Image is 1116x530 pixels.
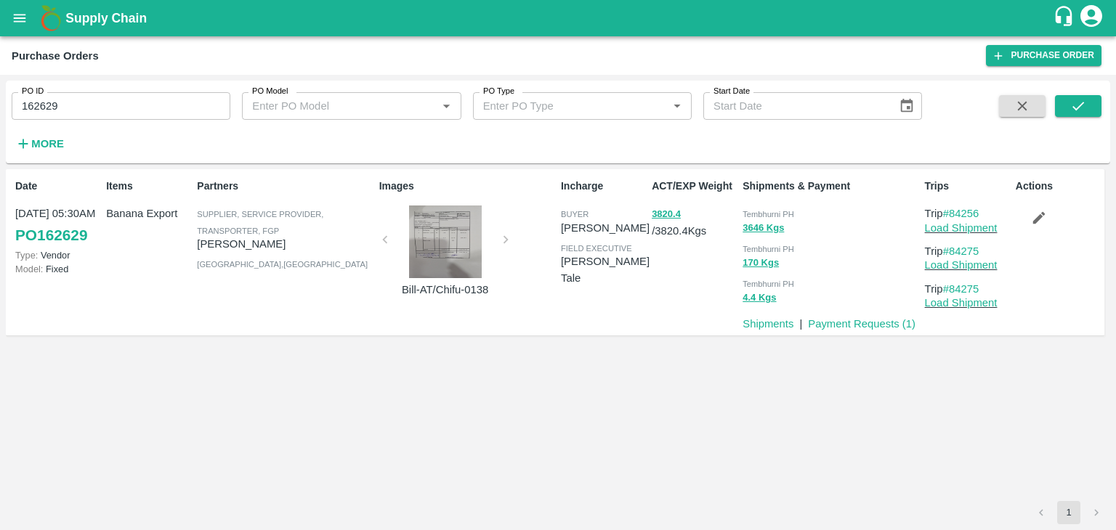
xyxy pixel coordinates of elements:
[15,248,100,262] p: Vendor
[477,97,644,115] input: Enter PO Type
[743,280,794,288] span: Tembhurni PH
[561,253,650,286] p: [PERSON_NAME] Tale
[36,4,65,33] img: logo
[1078,3,1104,33] div: account of current user
[893,92,921,120] button: Choose date
[1016,179,1101,194] p: Actions
[561,244,632,253] span: field executive
[943,245,979,257] a: #84275
[925,179,1010,194] p: Trips
[15,222,87,248] a: PO162629
[743,318,793,330] a: Shipments
[925,297,998,309] a: Load Shipment
[561,210,589,219] span: buyer
[246,97,413,115] input: Enter PO Model
[561,220,650,236] p: [PERSON_NAME]
[12,92,230,120] input: Enter PO ID
[15,262,100,276] p: Fixed
[65,8,1053,28] a: Supply Chain
[943,283,979,295] a: #84275
[652,179,737,194] p: ACT/EXP Weight
[561,179,646,194] p: Incharge
[3,1,36,35] button: open drawer
[197,179,373,194] p: Partners
[31,138,64,150] strong: More
[15,179,100,194] p: Date
[1027,501,1110,524] nav: pagination navigation
[943,208,979,219] a: #84256
[925,243,1010,259] p: Trip
[743,245,794,253] span: Tembhurni PH
[743,220,784,237] button: 3646 Kgs
[743,179,918,194] p: Shipments & Payment
[743,290,776,306] button: 4.4 Kgs
[197,210,323,235] span: Supplier, Service Provider, Transporter, FGP
[15,250,38,261] span: Type:
[652,205,737,239] p: / 3820.4 Kgs
[197,236,373,252] p: [PERSON_NAME]
[15,264,43,274] span: Model:
[703,92,887,120] input: Start Date
[22,86,44,97] label: PO ID
[391,282,500,298] p: Bill-AT/Chifu-0138
[925,259,998,271] a: Load Shipment
[65,11,147,25] b: Supply Chain
[106,205,191,221] p: Banana Export
[808,318,915,330] a: Payment Requests (1)
[252,86,288,97] label: PO Model
[743,255,779,272] button: 170 Kgs
[925,281,1010,297] p: Trip
[668,97,687,115] button: Open
[1053,5,1078,31] div: customer-support
[106,179,191,194] p: Items
[197,260,368,269] span: [GEOGRAPHIC_DATA] , [GEOGRAPHIC_DATA]
[437,97,456,115] button: Open
[1057,501,1080,524] button: page 1
[925,205,1010,221] p: Trip
[12,131,68,156] button: More
[986,45,1101,66] a: Purchase Order
[12,46,99,65] div: Purchase Orders
[713,86,750,97] label: Start Date
[379,179,555,194] p: Images
[483,86,514,97] label: PO Type
[652,206,681,223] button: 3820.4
[793,310,802,332] div: |
[925,222,998,234] a: Load Shipment
[743,210,794,219] span: Tembhurni PH
[15,205,100,221] p: [DATE] 05:30AM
